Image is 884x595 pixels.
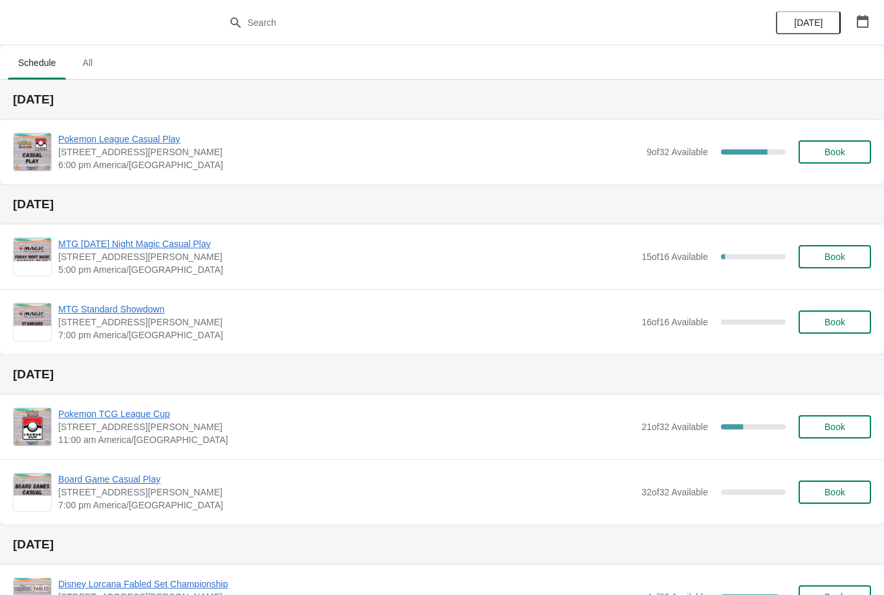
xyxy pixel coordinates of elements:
span: [STREET_ADDRESS][PERSON_NAME] [58,250,635,263]
img: Pokemon TCG League Cup | 2040 Louetta Rd Ste I Spring, TX 77388 | 11:00 am America/Chicago [14,408,51,446]
span: 5:00 pm America/[GEOGRAPHIC_DATA] [58,263,635,276]
button: Book [799,140,871,164]
span: 32 of 32 Available [641,487,708,497]
span: 7:00 pm America/[GEOGRAPHIC_DATA] [58,329,635,341]
img: Pokemon League Casual Play | 2040 Louetta Rd Ste I Spring, TX 77388 | 6:00 pm America/Chicago [14,133,51,171]
img: MTG Friday Night Magic Casual Play | 2040 Louetta Rd Ste I Spring, TX 77388 | 5:00 pm America/Chi... [14,238,51,276]
span: MTG Standard Showdown [58,303,635,316]
img: MTG Standard Showdown | 2040 Louetta Rd Ste I Spring, TX 77388 | 7:00 pm America/Chicago [14,303,51,341]
button: Book [799,481,871,504]
span: Pokemon League Casual Play [58,133,640,146]
img: Board Game Casual Play | 2040 Louetta Rd Ste I Spring, TX 77388 | 7:00 pm America/Chicago [14,473,51,511]
span: Book [824,487,845,497]
span: Disney Lorcana Fabled Set Championship [58,578,640,590]
span: [STREET_ADDRESS][PERSON_NAME] [58,486,635,499]
span: 16 of 16 Available [641,317,708,327]
span: Board Game Casual Play [58,473,635,486]
span: [DATE] [794,17,823,28]
span: 7:00 pm America/[GEOGRAPHIC_DATA] [58,499,635,512]
span: [STREET_ADDRESS][PERSON_NAME] [58,420,635,433]
button: Book [799,310,871,334]
input: Search [247,11,663,34]
h2: [DATE] [13,368,871,381]
span: [STREET_ADDRESS][PERSON_NAME] [58,316,635,329]
button: Book [799,415,871,438]
span: Book [824,147,845,157]
span: 11:00 am America/[GEOGRAPHIC_DATA] [58,433,635,446]
h2: [DATE] [13,538,871,551]
span: [STREET_ADDRESS][PERSON_NAME] [58,146,640,158]
span: Book [824,252,845,262]
span: 6:00 pm America/[GEOGRAPHIC_DATA] [58,158,640,171]
h2: [DATE] [13,198,871,211]
span: All [71,51,104,74]
span: MTG [DATE] Night Magic Casual Play [58,237,635,250]
span: Pokemon TCG League Cup [58,407,635,420]
span: Book [824,317,845,327]
span: 21 of 32 Available [641,422,708,432]
button: [DATE] [776,11,841,34]
h2: [DATE] [13,93,871,106]
span: Schedule [8,51,66,74]
span: Book [824,422,845,432]
span: 15 of 16 Available [641,252,708,262]
button: Book [799,245,871,268]
span: 9 of 32 Available [646,147,708,157]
